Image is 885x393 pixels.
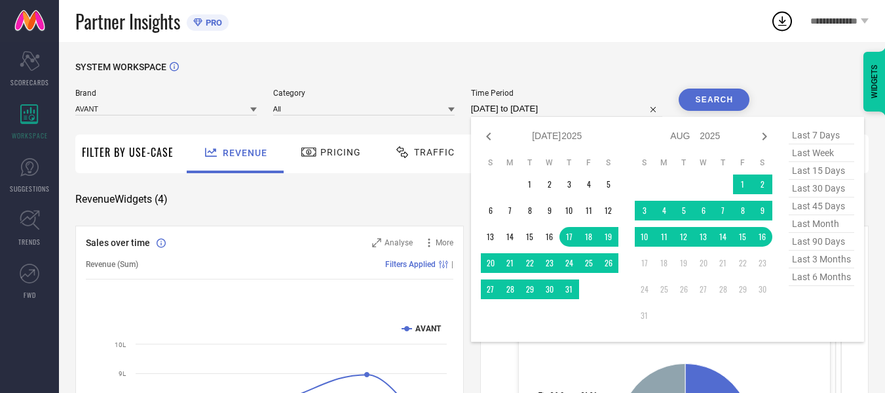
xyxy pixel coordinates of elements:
[733,227,753,247] td: Fri Aug 15 2025
[86,260,138,269] span: Revenue (Sum)
[75,62,166,72] span: SYSTEM WORKSPACE
[599,253,618,273] td: Sat Jul 26 2025
[674,253,694,273] td: Tue Aug 19 2025
[654,157,674,168] th: Monday
[320,147,361,157] span: Pricing
[414,147,455,157] span: Traffic
[789,233,854,251] span: last 90 days
[635,201,654,220] td: Sun Aug 03 2025
[694,227,713,247] td: Wed Aug 13 2025
[635,157,654,168] th: Sunday
[579,175,599,194] td: Fri Jul 04 2025
[540,201,559,220] td: Wed Jul 09 2025
[24,290,36,300] span: FWD
[540,157,559,168] th: Wednesday
[757,129,772,144] div: Next month
[540,253,559,273] td: Wed Jul 23 2025
[559,201,579,220] td: Thu Jul 10 2025
[559,227,579,247] td: Thu Jul 17 2025
[599,227,618,247] td: Sat Jul 19 2025
[789,251,854,268] span: last 3 months
[635,253,654,273] td: Sun Aug 17 2025
[789,197,854,215] span: last 45 days
[713,279,733,299] td: Thu Aug 28 2025
[579,201,599,220] td: Fri Jul 11 2025
[674,157,694,168] th: Tuesday
[500,201,520,220] td: Mon Jul 07 2025
[579,253,599,273] td: Fri Jul 25 2025
[789,162,854,180] span: last 15 days
[733,157,753,168] th: Friday
[713,253,733,273] td: Thu Aug 21 2025
[674,279,694,299] td: Tue Aug 26 2025
[599,201,618,220] td: Sat Jul 12 2025
[82,144,174,160] span: Filter By Use-Case
[540,175,559,194] td: Wed Jul 02 2025
[713,157,733,168] th: Thursday
[540,227,559,247] td: Wed Jul 16 2025
[451,260,453,269] span: |
[753,201,772,220] td: Sat Aug 09 2025
[481,279,500,299] td: Sun Jul 27 2025
[481,201,500,220] td: Sun Jul 06 2025
[733,175,753,194] td: Fri Aug 01 2025
[789,215,854,233] span: last month
[635,227,654,247] td: Sun Aug 10 2025
[500,157,520,168] th: Monday
[654,227,674,247] td: Mon Aug 11 2025
[520,201,540,220] td: Tue Jul 08 2025
[520,279,540,299] td: Tue Jul 29 2025
[86,238,150,248] span: Sales over time
[10,184,50,194] span: SUGGESTIONS
[481,129,497,144] div: Previous month
[733,201,753,220] td: Fri Aug 08 2025
[520,227,540,247] td: Tue Jul 15 2025
[674,227,694,247] td: Tue Aug 12 2025
[559,157,579,168] th: Thursday
[481,253,500,273] td: Sun Jul 20 2025
[12,131,48,140] span: WORKSPACE
[385,238,413,247] span: Analyse
[694,201,713,220] td: Wed Aug 06 2025
[436,238,453,247] span: More
[789,268,854,286] span: last 6 months
[520,175,540,194] td: Tue Jul 01 2025
[694,157,713,168] th: Wednesday
[223,148,267,158] span: Revenue
[559,279,579,299] td: Thu Jul 31 2025
[500,279,520,299] td: Mon Jul 28 2025
[75,193,168,206] span: Revenue Widgets ( 4 )
[694,253,713,273] td: Wed Aug 20 2025
[481,227,500,247] td: Sun Jul 13 2025
[654,279,674,299] td: Mon Aug 25 2025
[372,238,381,247] svg: Zoom
[385,260,436,269] span: Filters Applied
[540,279,559,299] td: Wed Jul 30 2025
[635,279,654,299] td: Sun Aug 24 2025
[694,279,713,299] td: Wed Aug 27 2025
[500,227,520,247] td: Mon Jul 14 2025
[713,227,733,247] td: Thu Aug 14 2025
[481,157,500,168] th: Sunday
[579,157,599,168] th: Friday
[674,201,694,220] td: Tue Aug 05 2025
[579,227,599,247] td: Fri Jul 18 2025
[115,341,126,348] text: 10L
[75,8,180,35] span: Partner Insights
[713,201,733,220] td: Thu Aug 07 2025
[471,89,663,98] span: Time Period
[753,279,772,299] td: Sat Aug 30 2025
[770,9,794,33] div: Open download list
[599,157,618,168] th: Saturday
[599,175,618,194] td: Sat Jul 05 2025
[520,253,540,273] td: Tue Jul 22 2025
[500,253,520,273] td: Mon Jul 21 2025
[520,157,540,168] th: Tuesday
[471,101,663,117] input: Select time period
[273,89,455,98] span: Category
[202,18,222,28] span: PRO
[753,253,772,273] td: Sat Aug 23 2025
[753,227,772,247] td: Sat Aug 16 2025
[75,89,257,98] span: Brand
[789,127,854,144] span: last 7 days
